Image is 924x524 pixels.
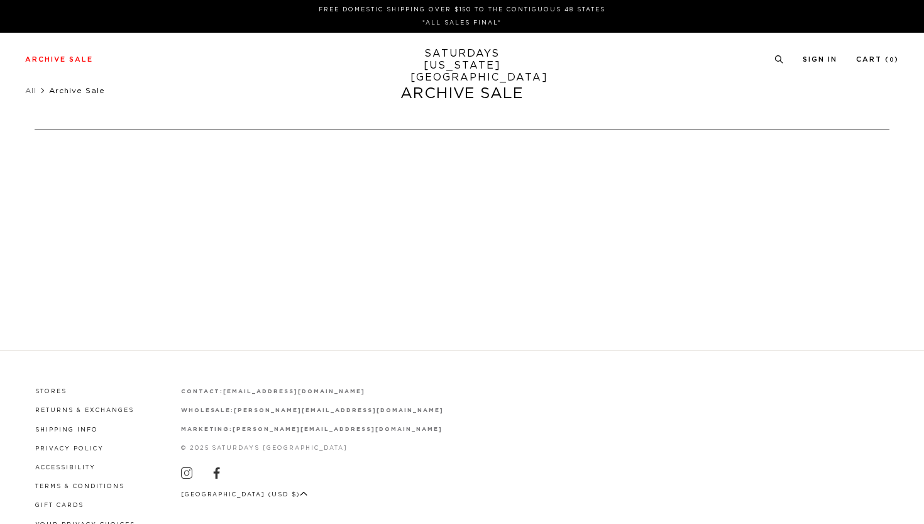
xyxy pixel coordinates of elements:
[803,56,837,63] a: Sign In
[233,426,442,432] a: [PERSON_NAME][EMAIL_ADDRESS][DOMAIN_NAME]
[410,48,514,84] a: SATURDAYS[US_STATE][GEOGRAPHIC_DATA]
[35,446,104,452] a: Privacy Policy
[35,389,67,394] a: Stores
[181,389,224,394] strong: contact:
[889,57,894,63] small: 0
[30,5,894,14] p: FREE DOMESTIC SHIPPING OVER $150 TO THE CONTIGUOUS 48 STATES
[49,87,105,94] span: Archive Sale
[35,408,134,413] a: Returns & Exchanges
[25,56,93,63] a: Archive Sale
[181,443,444,453] p: © 2025 Saturdays [GEOGRAPHIC_DATA]
[25,87,36,94] a: All
[35,427,98,433] a: Shipping Info
[181,408,234,413] strong: wholesale:
[856,56,899,63] a: Cart (0)
[181,490,308,499] button: [GEOGRAPHIC_DATA] (USD $)
[234,408,443,413] a: [PERSON_NAME][EMAIL_ADDRESS][DOMAIN_NAME]
[35,465,96,471] a: Accessibility
[30,18,894,28] p: *ALL SALES FINAL*
[181,426,233,432] strong: marketing:
[35,503,84,508] a: Gift Cards
[223,389,365,394] a: [EMAIL_ADDRESS][DOMAIN_NAME]
[35,484,124,489] a: Terms & Conditions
